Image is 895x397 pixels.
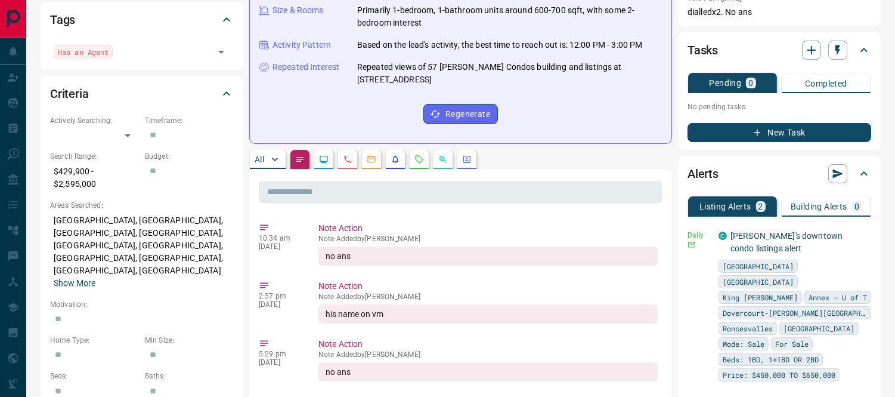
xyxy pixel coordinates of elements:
span: King [PERSON_NAME] [723,291,798,303]
p: [DATE] [259,300,301,309]
p: Note Added by [PERSON_NAME] [318,293,658,301]
svg: Agent Actions [462,155,472,164]
span: Annex - U of T [809,291,867,303]
span: [GEOGRAPHIC_DATA] [783,322,854,334]
p: Size & Rooms [272,4,324,17]
div: condos.ca [719,232,727,240]
p: 2:57 pm [259,292,301,300]
div: Alerts [687,159,871,188]
button: Regenerate [423,104,498,124]
h2: Alerts [687,164,719,183]
p: Budget: [145,151,234,162]
p: 0 [854,202,859,211]
p: Note Added by [PERSON_NAME] [318,350,658,359]
p: Search Range: [50,151,139,162]
p: 0 [748,79,753,87]
svg: Calls [343,155,352,164]
span: Mode: Sale [723,338,764,350]
div: no ans [318,362,658,381]
p: Areas Searched: [50,200,234,211]
p: Listing Alerts [699,202,751,211]
span: Roncesvalles [723,322,773,334]
p: Primarily 1-bedroom, 1-bathroom units around 600-700 sqft, with some 2-bedroom interest [357,4,662,29]
p: Baths: [145,371,234,381]
p: Note Added by [PERSON_NAME] [318,235,658,243]
span: Beds: 1BD, 1+1BD OR 2BD [723,353,819,365]
p: Daily [687,230,711,241]
p: Timeframe: [145,115,234,126]
p: Note Action [318,280,658,293]
svg: Emails [367,155,376,164]
p: No pending tasks [687,98,871,116]
span: Dovercourt-[PERSON_NAME][GEOGRAPHIC_DATA] [723,307,867,319]
p: dialledx2. No ans [687,6,871,19]
span: [GEOGRAPHIC_DATA] [723,276,794,288]
p: 2 [758,202,763,211]
span: Price: $450,000 TO $650,000 [723,369,835,381]
div: Criteria [50,79,234,108]
button: Open [213,44,230,60]
a: [PERSON_NAME]'s downtown condo listings alert [730,231,843,253]
p: Actively Searching: [50,115,139,126]
p: Min Size: [145,335,234,346]
div: Tasks [687,36,871,64]
p: Repeated views of 57 [PERSON_NAME] Condos building and listings at [STREET_ADDRESS] [357,61,662,86]
div: no ans [318,247,658,266]
p: 10:34 am [259,234,301,242]
p: Building Alerts [791,202,847,211]
p: Activity Pattern [272,39,331,51]
p: [GEOGRAPHIC_DATA], [GEOGRAPHIC_DATA], [GEOGRAPHIC_DATA], [GEOGRAPHIC_DATA], [GEOGRAPHIC_DATA], [G... [50,211,234,293]
p: [DATE] [259,358,301,367]
button: New Task [687,123,871,142]
svg: Lead Browsing Activity [319,155,329,164]
h2: Tasks [687,41,718,60]
svg: Notes [295,155,305,164]
div: his name on vm [318,304,658,324]
svg: Listing Alerts [391,155,400,164]
p: All [255,155,264,164]
p: Home Type: [50,335,139,346]
p: [DATE] [259,242,301,251]
div: Tags [50,5,234,34]
p: 5:29 pm [259,350,301,358]
p: Completed [805,79,847,88]
span: Has an Agent [58,46,109,58]
p: Based on the lead's activity, the best time to reach out is: 12:00 PM - 3:00 PM [357,39,642,51]
span: For Sale [775,338,809,350]
svg: Requests [414,155,424,164]
button: Show More [54,277,95,290]
p: Pending [709,79,741,87]
p: Note Action [318,222,658,235]
p: Beds: [50,371,139,381]
svg: Opportunities [438,155,448,164]
p: Repeated Interest [272,61,339,73]
h2: Tags [50,10,75,29]
h2: Criteria [50,84,89,103]
p: $429,900 - $2,595,000 [50,162,139,194]
span: [GEOGRAPHIC_DATA] [723,260,794,272]
svg: Email [687,241,696,249]
p: Note Action [318,338,658,350]
p: Motivation: [50,299,234,310]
